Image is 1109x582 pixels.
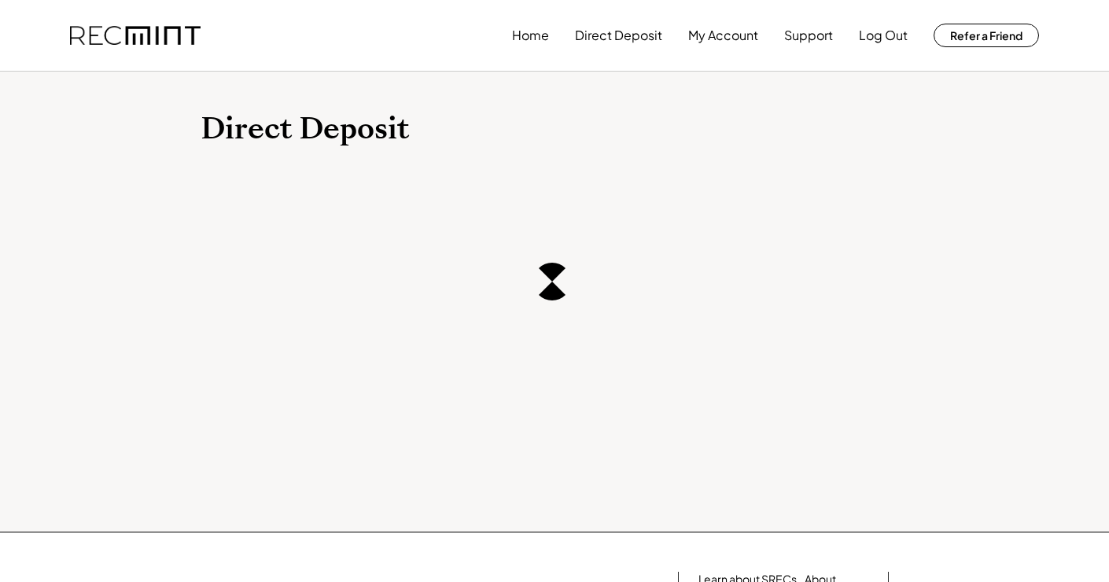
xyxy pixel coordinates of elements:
img: recmint-logotype%403x.png [70,26,201,46]
button: Support [784,20,833,51]
button: Log Out [859,20,908,51]
button: Direct Deposit [575,20,662,51]
button: Refer a Friend [934,24,1039,47]
button: My Account [688,20,758,51]
button: Home [512,20,549,51]
h1: Direct Deposit [201,111,908,148]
